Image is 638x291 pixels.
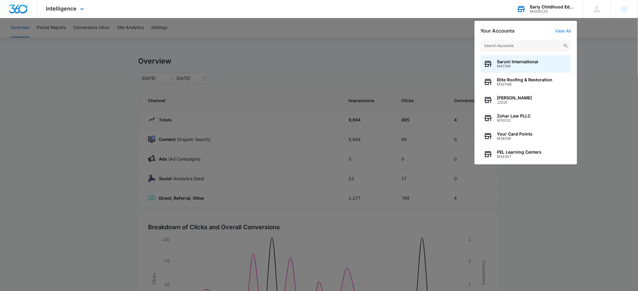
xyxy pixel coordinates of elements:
[497,77,553,82] span: Elite Roofing & Restoration
[481,145,571,163] button: PEL Learning CentersM34307
[530,5,574,9] div: account name
[497,59,539,64] span: Saruni International
[481,40,571,52] input: Search Accounts
[530,9,574,14] div: account id
[481,73,571,91] button: Elite Roofing & RestorationM321166
[481,127,571,145] button: Your Card PointsM28338
[497,95,532,100] span: [PERSON_NAME]
[481,55,571,73] button: Saruni InternationalM41789
[497,64,539,68] span: M41789
[497,150,542,155] span: PEL Learning Centers
[497,114,531,118] span: Zohar Law PLLC
[555,28,571,33] a: View All
[481,28,515,34] h2: Your Accounts
[481,109,571,127] button: Zohar Law PLLCM10022
[481,91,571,109] button: [PERSON_NAME]J2525
[497,136,533,141] span: M28338
[46,5,77,12] span: Intelligence
[497,155,542,159] span: M34307
[497,132,533,136] span: Your Card Points
[497,118,531,123] span: M10022
[497,100,532,105] span: J2525
[497,82,553,86] span: M321166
